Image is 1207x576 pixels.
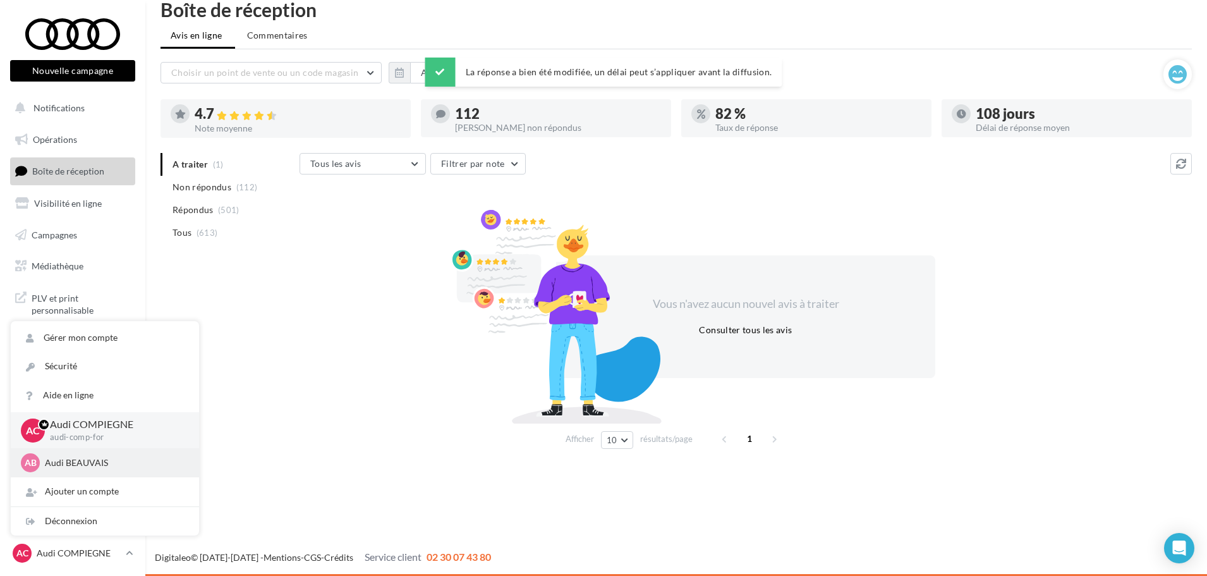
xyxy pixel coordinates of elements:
[33,102,85,113] span: Notifications
[247,29,308,42] span: Commentaires
[455,107,661,121] div: 112
[26,423,40,438] span: AC
[50,432,179,443] p: audi-comp-for
[32,166,104,176] span: Boîte de réception
[976,107,1182,121] div: 108 jours
[155,552,491,563] span: © [DATE]-[DATE] - - -
[264,552,301,563] a: Mentions
[50,417,179,432] p: Audi COMPIEGNE
[218,205,240,215] span: (501)
[171,67,358,78] span: Choisir un point de vente ou un code magasin
[566,433,594,445] span: Afficher
[389,62,465,83] button: Au total
[11,477,199,506] div: Ajouter un compte
[8,190,138,217] a: Visibilité en ligne
[739,429,760,449] span: 1
[32,229,77,240] span: Campagnes
[300,153,426,175] button: Tous les avis
[195,124,401,133] div: Note moyenne
[34,198,102,209] span: Visibilité en ligne
[10,60,135,82] button: Nouvelle campagne
[715,107,921,121] div: 82 %
[607,435,617,445] span: 10
[304,552,321,563] a: CGS
[324,552,353,563] a: Crédits
[195,107,401,121] div: 4.7
[8,285,138,322] a: PLV et print personnalisable
[155,552,191,563] a: Digitaleo
[11,352,199,381] a: Sécurité
[365,551,422,563] span: Service client
[161,62,382,83] button: Choisir un point de vente ou un code magasin
[1164,533,1194,563] div: Open Intercom Messenger
[8,253,138,279] a: Médiathèque
[16,547,28,560] span: AC
[8,157,138,185] a: Boîte de réception
[37,547,121,560] p: Audi COMPIEGNE
[976,123,1182,132] div: Délai de réponse moyen
[11,381,199,410] a: Aide en ligne
[425,58,782,87] div: La réponse a bien été modifiée, un délai peut s’appliquer avant la diffusion.
[455,123,661,132] div: [PERSON_NAME] non répondus
[430,153,526,175] button: Filtrer par note
[640,433,693,445] span: résultats/page
[637,296,854,312] div: Vous n'avez aucun nouvel avis à traiter
[427,551,491,563] span: 02 30 07 43 80
[45,457,184,469] p: Audi BEAUVAIS
[10,541,135,565] a: AC Audi COMPIEGNE
[8,126,138,153] a: Opérations
[11,324,199,352] a: Gérer mon compte
[715,123,921,132] div: Taux de réponse
[601,431,633,449] button: 10
[236,182,258,192] span: (112)
[173,226,191,239] span: Tous
[410,62,465,83] button: Au total
[11,507,199,536] div: Déconnexion
[310,158,361,169] span: Tous les avis
[32,260,83,271] span: Médiathèque
[33,134,77,145] span: Opérations
[197,228,218,238] span: (613)
[25,457,37,469] span: AB
[173,204,214,216] span: Répondus
[694,322,797,338] button: Consulter tous les avis
[8,95,133,121] button: Notifications
[173,181,231,193] span: Non répondus
[8,222,138,248] a: Campagnes
[32,290,130,317] span: PLV et print personnalisable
